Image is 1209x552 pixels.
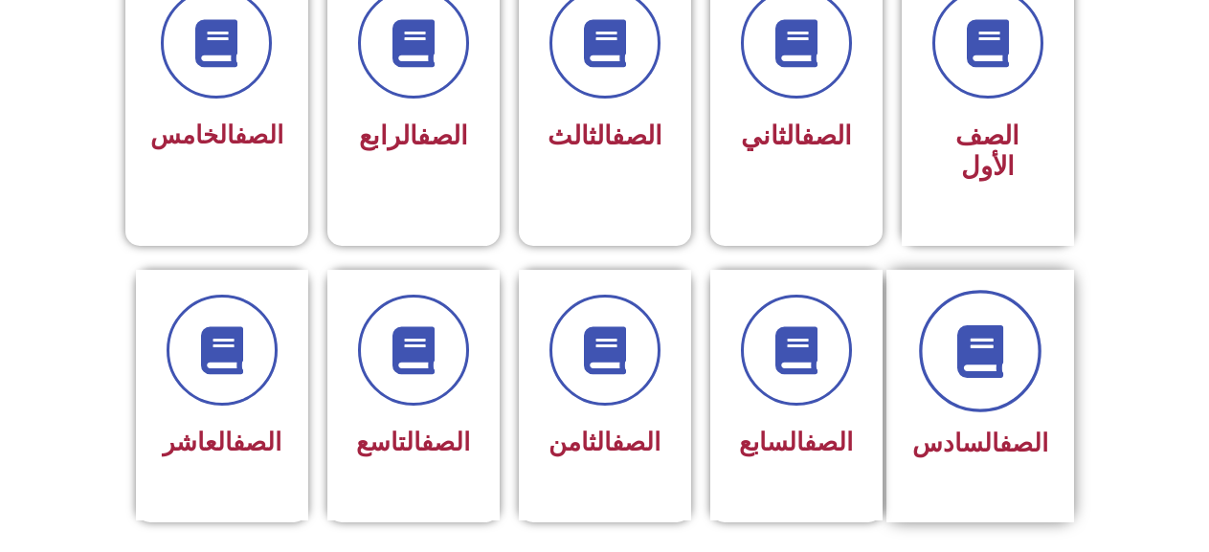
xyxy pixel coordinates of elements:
[356,428,470,456] span: التاسع
[801,121,852,151] a: الصف
[549,428,660,456] span: الثامن
[417,121,468,151] a: الصف
[421,428,470,456] a: الصف
[612,121,662,151] a: الصف
[955,121,1019,182] span: الصف الأول
[235,121,283,149] a: الصف
[804,428,853,456] a: الصف
[163,428,281,456] span: العاشر
[912,429,1048,457] span: السادس
[150,121,283,149] span: الخامس
[548,121,662,151] span: الثالث
[741,121,852,151] span: الثاني
[999,429,1048,457] a: الصف
[612,428,660,456] a: الصف
[359,121,468,151] span: الرابع
[233,428,281,456] a: الصف
[739,428,853,456] span: السابع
